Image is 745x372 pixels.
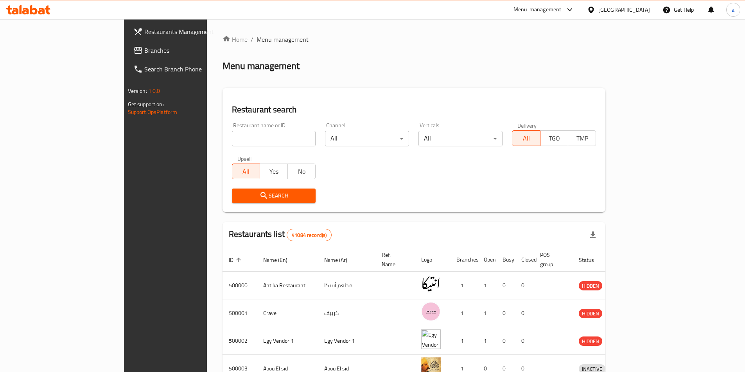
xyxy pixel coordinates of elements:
[257,35,309,44] span: Menu management
[251,35,253,44] li: /
[515,299,534,327] td: 0
[450,299,478,327] td: 1
[513,5,562,14] div: Menu-management
[291,166,312,177] span: No
[260,164,288,179] button: Yes
[263,255,298,265] span: Name (En)
[318,299,375,327] td: كرييف
[128,99,164,109] span: Get support on:
[237,156,252,161] label: Upsell
[127,60,248,78] a: Search Branch Phone
[127,22,248,41] a: Restaurants Management
[478,327,496,355] td: 1
[579,281,602,290] span: HIDDEN
[478,272,496,299] td: 1
[571,133,593,144] span: TMP
[540,250,563,269] span: POS group
[232,131,316,146] input: Search for restaurant name or ID..
[382,250,406,269] span: Ref. Name
[223,35,606,44] nav: breadcrumb
[579,309,602,318] span: HIDDEN
[568,130,596,146] button: TMP
[496,327,515,355] td: 0
[496,248,515,272] th: Busy
[287,164,316,179] button: No
[144,27,242,36] span: Restaurants Management
[257,272,318,299] td: Antika Restaurant
[229,228,332,241] h2: Restaurants list
[257,299,318,327] td: Crave
[421,302,441,321] img: Crave
[732,5,734,14] span: a
[223,60,300,72] h2: Menu management
[512,130,540,146] button: All
[144,64,242,74] span: Search Branch Phone
[517,123,537,128] label: Delivery
[583,226,602,244] div: Export file
[478,299,496,327] td: 1
[128,86,147,96] span: Version:
[418,131,503,146] div: All
[144,46,242,55] span: Branches
[579,281,602,290] div: HIDDEN
[232,189,316,203] button: Search
[325,131,409,146] div: All
[257,327,318,355] td: Egy Vendor 1
[496,272,515,299] td: 0
[324,255,357,265] span: Name (Ar)
[421,274,441,294] img: Antika Restaurant
[287,229,332,241] div: Total records count
[544,133,565,144] span: TGO
[450,327,478,355] td: 1
[232,104,596,116] h2: Restaurant search
[263,166,285,177] span: Yes
[515,272,534,299] td: 0
[450,272,478,299] td: 1
[515,133,537,144] span: All
[415,248,450,272] th: Logo
[148,86,160,96] span: 1.0.0
[235,166,257,177] span: All
[579,255,604,265] span: Status
[318,272,375,299] td: مطعم أنتيكا
[496,299,515,327] td: 0
[232,164,260,179] button: All
[450,248,478,272] th: Branches
[515,327,534,355] td: 0
[238,191,310,201] span: Search
[127,41,248,60] a: Branches
[287,231,331,239] span: 41084 record(s)
[421,329,441,349] img: Egy Vendor 1
[579,309,602,318] div: HIDDEN
[229,255,244,265] span: ID
[540,130,568,146] button: TGO
[318,327,375,355] td: Egy Vendor 1
[478,248,496,272] th: Open
[579,337,602,346] span: HIDDEN
[128,107,178,117] a: Support.OpsPlatform
[598,5,650,14] div: [GEOGRAPHIC_DATA]
[515,248,534,272] th: Closed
